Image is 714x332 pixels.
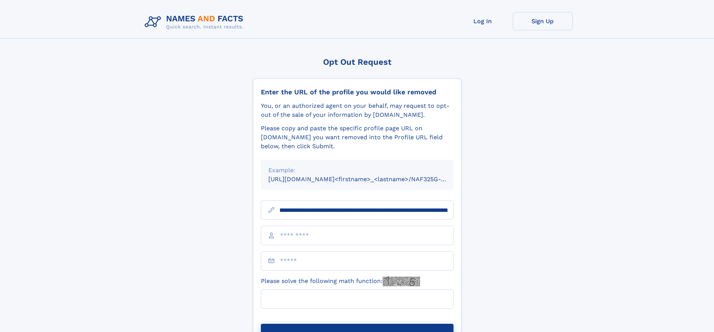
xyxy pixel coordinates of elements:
[253,57,461,67] div: Opt Out Request
[142,12,250,32] img: Logo Names and Facts
[261,124,454,151] div: Please copy and paste the specific profile page URL on [DOMAIN_NAME] you want removed into the Pr...
[513,12,573,30] a: Sign Up
[268,166,446,175] div: Example:
[261,88,454,96] div: Enter the URL of the profile you would like removed
[453,12,513,30] a: Log In
[261,277,420,286] label: Please solve the following math function:
[261,101,454,119] div: You, or an authorized agent on your behalf, may request to opt-out of the sale of your informatio...
[268,176,468,183] small: [URL][DOMAIN_NAME]<firstname>_<lastname>/NAF325G-xxxxxxxx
